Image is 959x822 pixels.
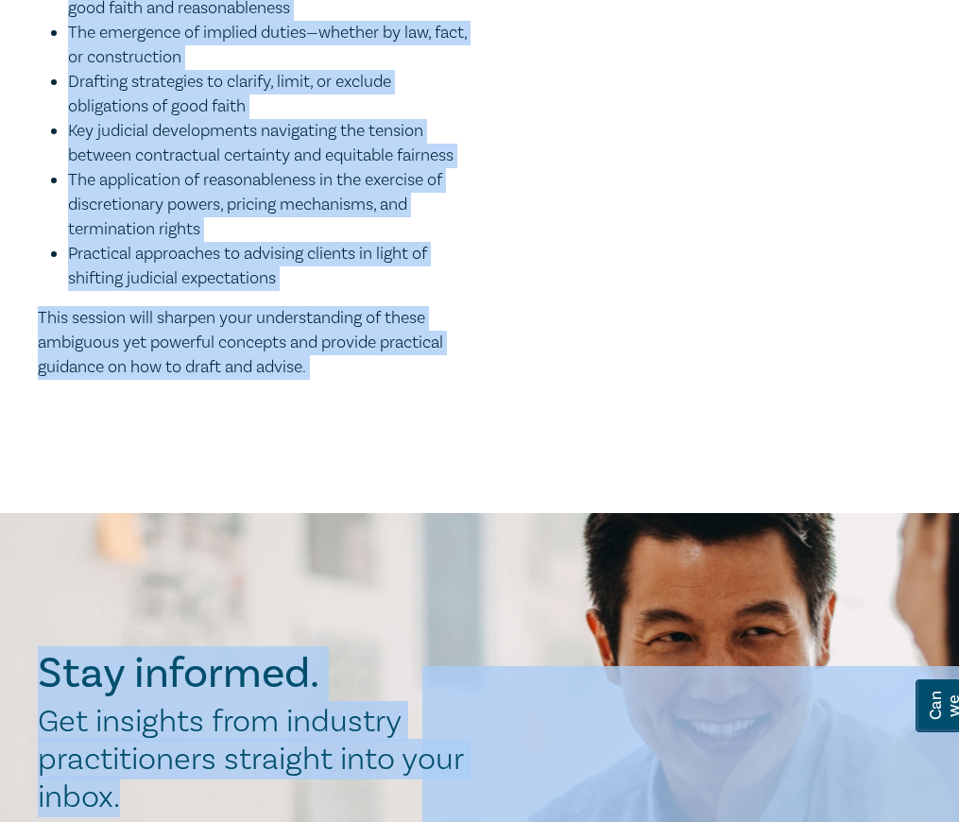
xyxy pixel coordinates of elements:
li: Key judicial developments navigating the tension between contractual certainty and equitable fair... [68,119,472,168]
h2: Stay informed. [38,649,484,698]
p: This session will sharpen your understanding of these ambiguous yet powerful concepts and provide... [38,306,472,380]
li: Drafting strategies to clarify, limit, or exclude obligations of good faith [68,70,472,119]
h2: Get insights from industry practitioners straight into your inbox. [38,703,484,816]
li: Practical approaches to advising clients in light of shifting judicial expectations [68,242,472,291]
li: The emergence of implied duties—whether by law, fact, or construction [68,21,472,70]
li: The application of reasonableness in the exercise of discretionary powers, pricing mechanisms, an... [68,168,472,242]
